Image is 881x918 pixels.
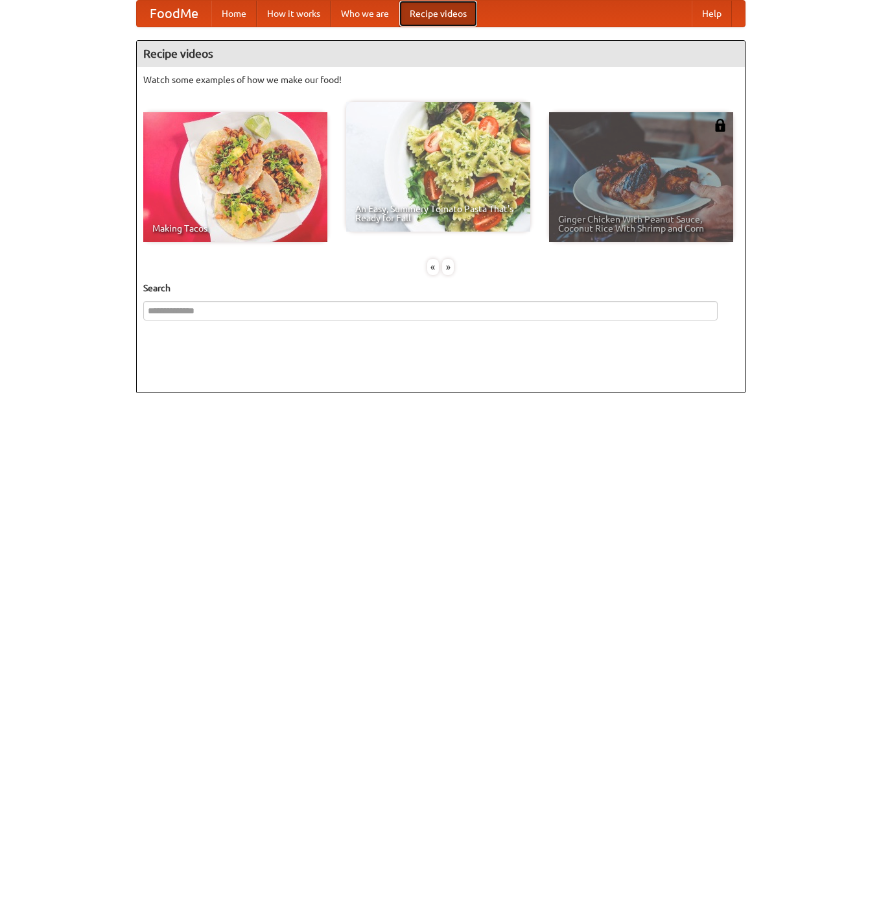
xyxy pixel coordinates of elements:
p: Watch some examples of how we make our food! [143,73,738,86]
a: Home [211,1,257,27]
h4: Recipe videos [137,41,745,67]
div: « [427,259,439,275]
img: 483408.png [714,119,727,132]
a: FoodMe [137,1,211,27]
a: How it works [257,1,331,27]
h5: Search [143,282,738,295]
span: Making Tacos [152,224,318,233]
div: » [442,259,454,275]
a: Making Tacos [143,112,327,242]
a: Recipe videos [399,1,477,27]
span: An Easy, Summery Tomato Pasta That's Ready for Fall [355,204,521,223]
a: Who we are [331,1,399,27]
a: Help [692,1,732,27]
a: An Easy, Summery Tomato Pasta That's Ready for Fall [346,102,530,232]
